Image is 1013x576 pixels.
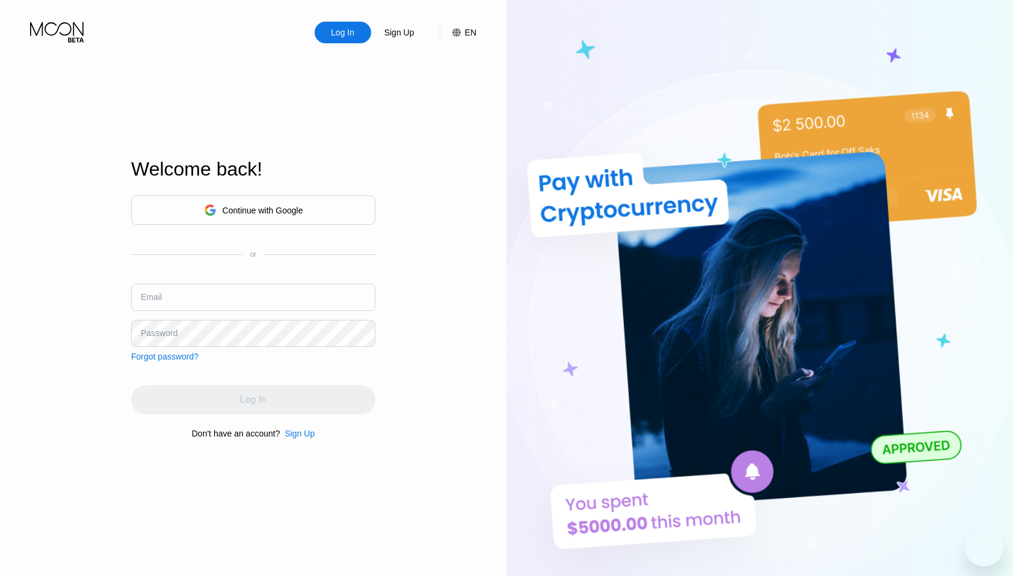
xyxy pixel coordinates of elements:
div: Password [141,328,177,338]
div: EN [465,28,476,37]
div: Sign Up [285,429,315,438]
div: EN [440,22,476,43]
div: Welcome back! [131,158,375,180]
div: Log In [315,22,371,43]
div: Continue with Google [131,195,375,225]
div: Don't have an account? [192,429,280,438]
div: Sign Up [371,22,428,43]
div: Sign Up [383,26,416,38]
iframe: Botão para abrir a janela de mensagens [965,528,1003,566]
div: or [250,250,257,259]
div: Log In [330,26,356,38]
div: Forgot password? [131,352,199,361]
div: Continue with Google [223,206,303,215]
div: Sign Up [280,429,315,438]
div: Email [141,292,162,302]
